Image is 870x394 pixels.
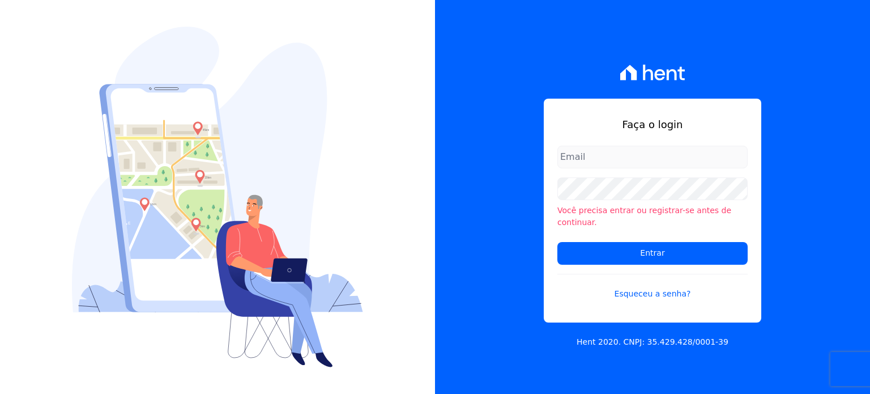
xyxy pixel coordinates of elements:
[557,274,748,300] a: Esqueceu a senha?
[72,27,363,367] img: Login
[577,336,728,348] p: Hent 2020. CNPJ: 35.429.428/0001-39
[557,205,748,228] li: Você precisa entrar ou registrar-se antes de continuar.
[557,146,748,168] input: Email
[557,242,748,265] input: Entrar
[557,117,748,132] h1: Faça o login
